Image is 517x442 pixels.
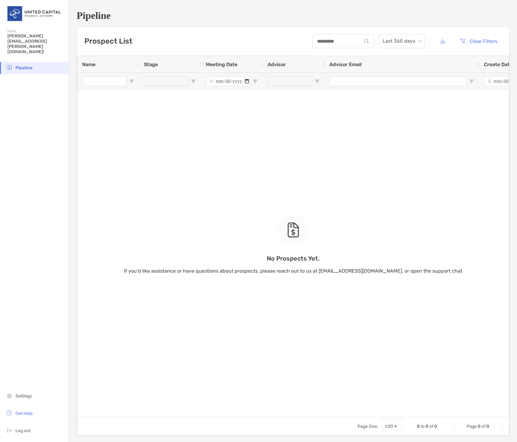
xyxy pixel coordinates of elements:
[15,65,32,70] span: Pipeline
[15,411,32,416] span: Get Help
[467,424,477,429] span: Page
[7,2,61,25] img: United Capital Logo
[124,267,462,275] p: If you’d like assistance or have questions about prospects, please reach out to us at [EMAIL_ADDR...
[478,424,481,429] span: 0
[6,409,13,417] img: get-help icon
[15,393,32,399] span: Settings
[6,427,13,434] img: logout icon
[382,419,402,434] div: Page Size
[481,424,485,429] span: of
[434,424,437,429] span: 0
[77,10,510,21] h1: Pipeline
[364,39,369,44] img: input icon
[429,424,433,429] span: of
[383,34,422,48] span: Last 365 days
[459,424,464,429] div: Previous Page
[6,392,13,399] img: settings icon
[124,255,462,262] p: No Prospects Yet.
[287,223,299,237] img: empty state icon
[417,424,420,429] span: 0
[492,424,497,429] div: Next Page
[499,424,504,429] div: Last Page
[426,424,428,429] span: 0
[421,424,425,429] span: to
[486,424,489,429] span: 0
[455,34,502,48] button: Clear Filters
[15,428,30,433] span: Log out
[385,424,393,429] div: 100
[358,424,378,429] div: Page Size:
[6,64,13,71] img: pipeline icon
[84,37,132,45] h3: Prospect List
[452,424,457,429] div: First Page
[7,33,65,54] span: [PERSON_NAME][EMAIL_ADDRESS][PERSON_NAME][DOMAIN_NAME]!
